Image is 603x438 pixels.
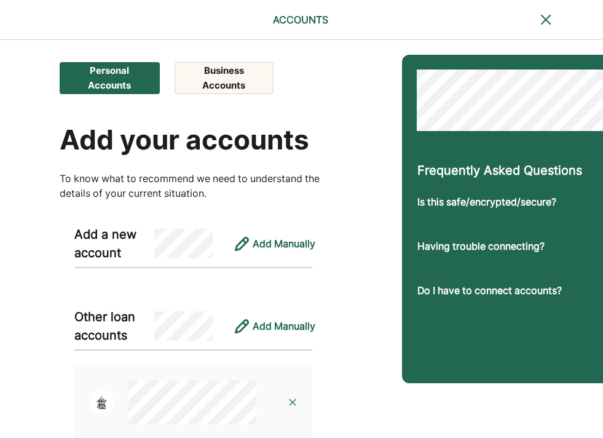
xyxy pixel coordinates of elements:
[60,171,327,201] div: To know what to recommend we need to understand the details of your current situation.
[60,124,327,156] div: Add your accounts
[175,62,274,94] button: Business Accounts
[218,12,384,27] div: ACCOUNTS
[417,283,562,298] div: Do I have to connect accounts?
[60,62,159,94] button: Personal Accounts
[253,319,315,333] div: Add Manually
[253,236,315,251] div: Add Manually
[417,239,545,253] div: Having trouble connecting?
[417,194,556,209] div: Is this safe/encrypted/secure?
[74,308,154,344] div: Other loan accounts
[74,225,154,262] div: Add a new account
